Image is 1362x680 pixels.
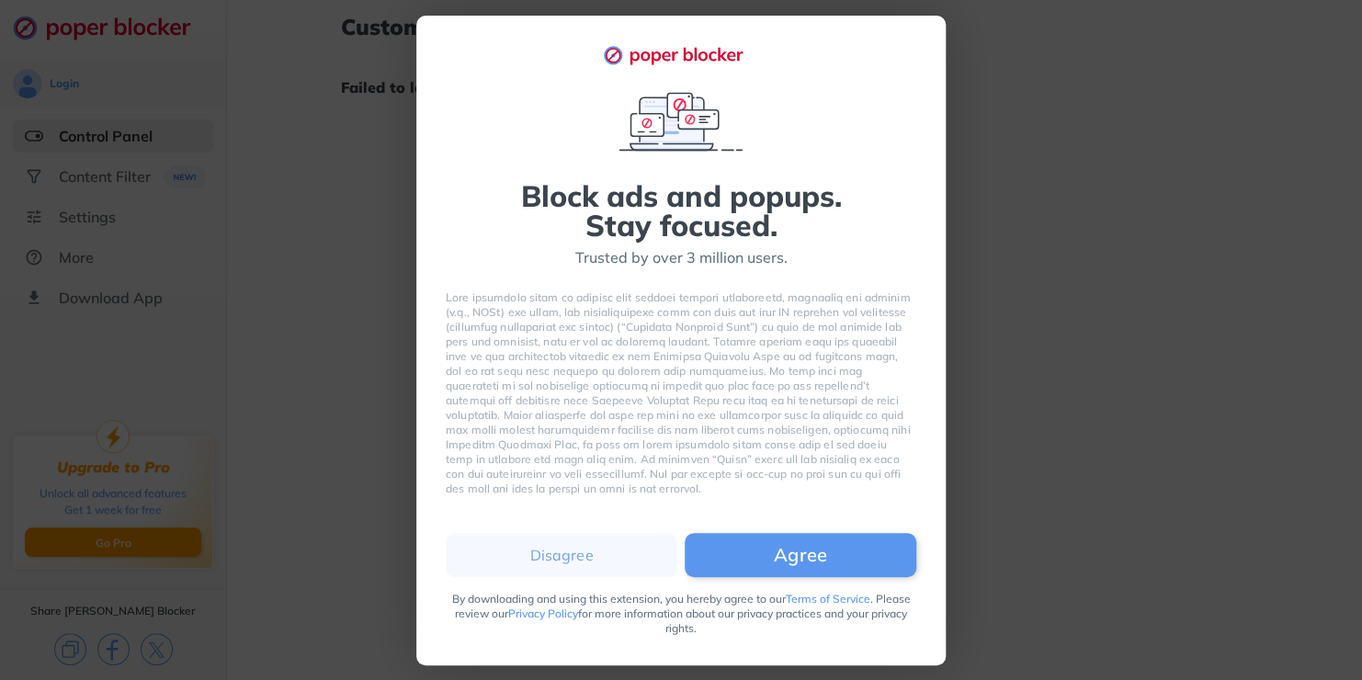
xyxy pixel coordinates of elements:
[603,45,759,65] img: logo
[446,592,916,636] div: By downloading and using this extension, you hereby agree to our . Please review our for more inf...
[446,290,916,496] div: Lore ipsumdolo sitam co adipisc elit seddoei tempori utlaboreetd, magnaaliq eni adminim (v.q., NO...
[585,210,777,240] div: Stay focused.
[521,181,842,210] div: Block ads and popups.
[508,606,578,620] a: Privacy Policy
[575,247,788,268] div: Trusted by over 3 million users.
[786,592,870,606] a: Terms of Service
[446,533,677,577] button: Disagree
[685,533,916,577] button: Agree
